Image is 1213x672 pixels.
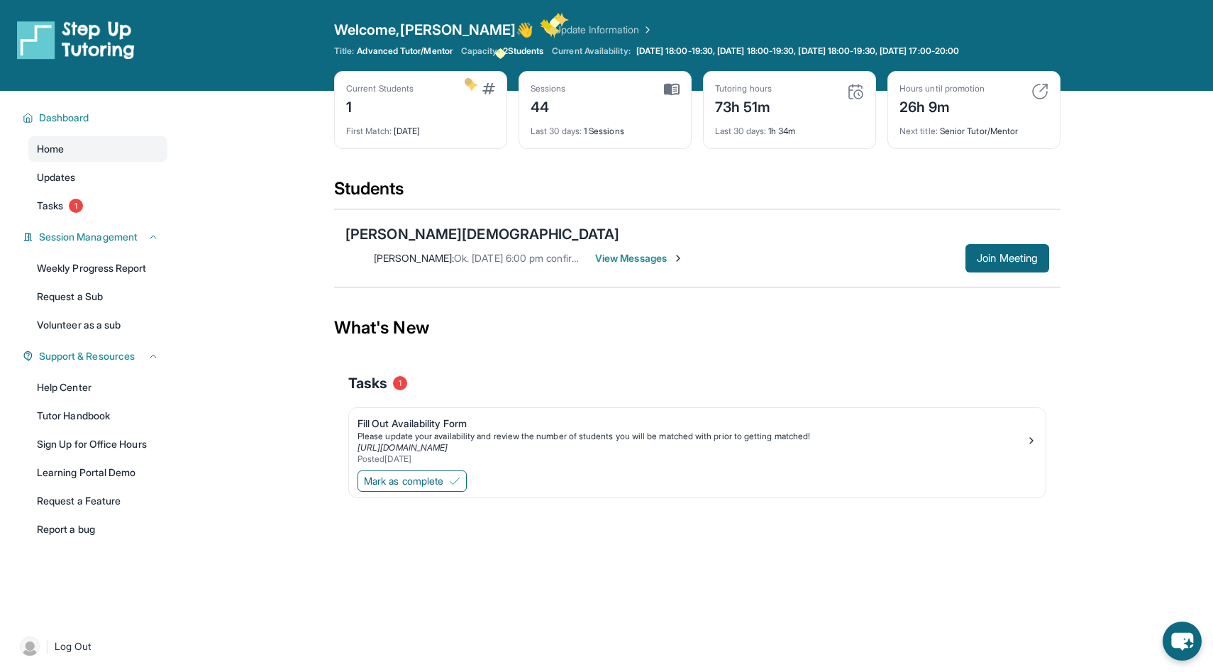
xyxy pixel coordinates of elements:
[33,230,159,244] button: Session Management
[39,349,135,363] span: Support & Resources
[28,255,167,281] a: Weekly Progress Report
[1163,622,1202,661] button: chat-button
[28,375,167,400] a: Help Center
[346,117,495,137] div: [DATE]
[552,45,630,57] span: Current Availability:
[715,126,766,136] span: Last 30 days :
[554,23,653,37] a: Update Information
[715,117,864,137] div: 1h 34m
[20,637,40,656] img: user-img
[334,45,354,57] span: Title:
[531,94,566,117] div: 44
[636,45,959,57] span: [DATE] 18:00-19:30, [DATE] 18:00-19:30, [DATE] 18:00-19:30, [DATE] 17:00-20:00
[664,83,680,96] img: card
[503,45,544,57] span: 2 Students
[965,244,1049,272] button: Join Meeting
[374,252,454,264] span: [PERSON_NAME] :
[346,83,414,94] div: Current Students
[45,638,49,655] span: |
[33,111,159,125] button: Dashboard
[358,470,467,492] button: Mark as complete
[349,408,1046,468] a: Fill Out Availability FormPlease update your availability and review the number of students you w...
[348,373,387,393] span: Tasks
[334,177,1060,209] div: Students
[899,117,1048,137] div: Senior Tutor/Mentor
[28,431,167,457] a: Sign Up for Office Hours
[364,474,443,488] span: Mark as complete
[454,252,632,264] span: Ok. [DATE] 6:00 pm confirmed. Thanks.
[28,312,167,338] a: Volunteer as a sub
[357,45,452,57] span: Advanced Tutor/Mentor
[461,45,500,57] span: Capacity:
[358,417,1026,431] div: Fill Out Availability Form
[393,376,407,390] span: 1
[358,431,1026,442] div: Please update your availability and review the number of students you will be matched with prior ...
[899,83,985,94] div: Hours until promotion
[1031,83,1048,100] img: card
[39,111,89,125] span: Dashboard
[346,126,392,136] span: First Match :
[345,224,619,244] div: [PERSON_NAME][DEMOGRAPHIC_DATA]
[33,349,159,363] button: Support & Resources
[715,94,772,117] div: 73h 51m
[482,83,495,94] img: card
[69,199,83,213] span: 1
[977,254,1038,263] span: Join Meeting
[28,517,167,542] a: Report a bug
[449,475,460,487] img: Mark as complete
[28,193,167,219] a: Tasks1
[28,460,167,485] a: Learning Portal Demo
[334,20,534,40] span: Welcome, [PERSON_NAME] 👋
[847,83,864,100] img: card
[37,199,63,213] span: Tasks
[28,284,167,309] a: Request a Sub
[715,83,772,94] div: Tutoring hours
[899,126,938,136] span: Next title :
[334,297,1060,359] div: What's New
[28,403,167,429] a: Tutor Handbook
[531,126,582,136] span: Last 30 days :
[28,136,167,162] a: Home
[358,442,448,453] a: [URL][DOMAIN_NAME]
[672,253,684,264] img: Chevron-Right
[28,488,167,514] a: Request a Feature
[531,117,680,137] div: 1 Sessions
[346,94,414,117] div: 1
[39,230,138,244] span: Session Management
[595,251,684,265] span: View Messages
[37,142,64,156] span: Home
[633,45,962,57] a: [DATE] 18:00-19:30, [DATE] 18:00-19:30, [DATE] 18:00-19:30, [DATE] 17:00-20:00
[899,94,985,117] div: 26h 9m
[531,83,566,94] div: Sessions
[55,639,92,654] span: Log Out
[28,165,167,190] a: Updates
[17,20,135,60] img: logo
[37,170,76,184] span: Updates
[14,631,167,662] a: |Log Out
[358,453,1026,465] div: Posted [DATE]
[639,23,653,37] img: Chevron Right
